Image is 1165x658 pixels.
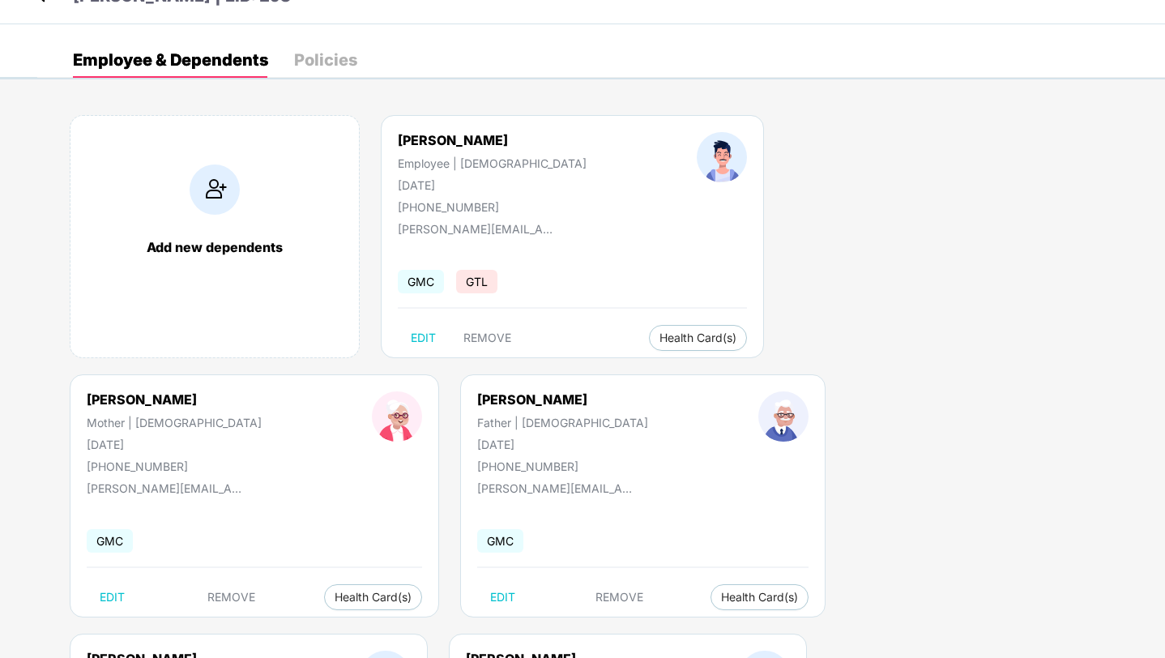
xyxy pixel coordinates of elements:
div: Mother | [DEMOGRAPHIC_DATA] [87,416,262,429]
div: [DATE] [477,438,648,451]
span: Health Card(s) [721,593,798,601]
button: REMOVE [194,584,268,610]
span: GMC [477,529,523,553]
img: profileImage [372,391,422,442]
div: Add new dependents [87,239,343,255]
span: REMOVE [595,591,643,604]
div: [PHONE_NUMBER] [398,200,587,214]
div: [PERSON_NAME] [87,391,262,408]
div: [DATE] [398,178,587,192]
span: GMC [398,270,444,293]
div: Employee & Dependents [73,52,268,68]
img: addIcon [190,164,240,215]
button: Health Card(s) [649,325,747,351]
span: GMC [87,529,133,553]
div: [PERSON_NAME] [398,132,587,148]
span: EDIT [100,591,125,604]
div: [PERSON_NAME][EMAIL_ADDRESS][PERSON_NAME][DOMAIN_NAME] [477,481,639,495]
span: REMOVE [463,331,511,344]
button: EDIT [87,584,138,610]
div: [DATE] [87,438,262,451]
button: REMOVE [582,584,656,610]
div: Father | [DEMOGRAPHIC_DATA] [477,416,648,429]
button: REMOVE [450,325,524,351]
span: Health Card(s) [335,593,412,601]
button: EDIT [398,325,449,351]
button: Health Card(s) [324,584,422,610]
img: profileImage [697,132,747,182]
span: REMOVE [207,591,255,604]
div: Policies [294,52,357,68]
div: [PHONE_NUMBER] [87,459,262,473]
div: [PERSON_NAME][EMAIL_ADDRESS][PERSON_NAME][DOMAIN_NAME] [87,481,249,495]
span: Health Card(s) [659,334,736,342]
div: [PHONE_NUMBER] [477,459,648,473]
div: [PERSON_NAME][EMAIL_ADDRESS][PERSON_NAME][DOMAIN_NAME] [398,222,560,236]
button: Health Card(s) [711,584,809,610]
div: [PERSON_NAME] [477,391,648,408]
span: EDIT [490,591,515,604]
button: EDIT [477,584,528,610]
img: profileImage [758,391,809,442]
span: EDIT [411,331,436,344]
span: GTL [456,270,497,293]
div: Employee | [DEMOGRAPHIC_DATA] [398,156,587,170]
